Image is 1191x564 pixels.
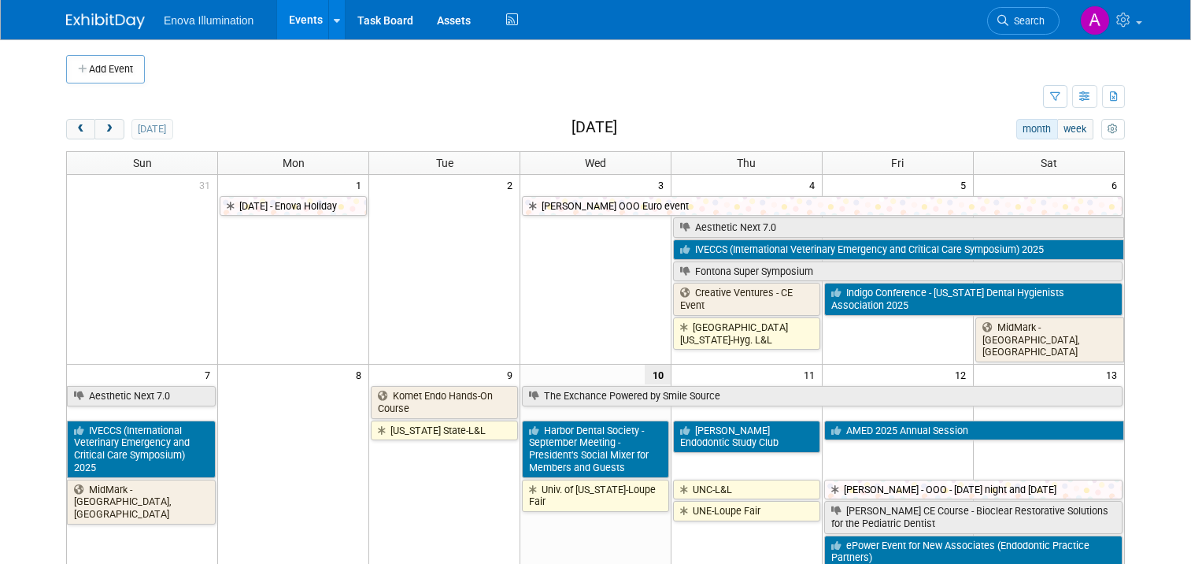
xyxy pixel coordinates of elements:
[673,283,820,315] a: Creative Ventures - CE Event
[220,196,367,217] a: [DATE] - Enova Holiday
[802,365,822,384] span: 11
[505,175,520,195] span: 2
[66,55,145,83] button: Add Event
[975,317,1124,362] a: MidMark - [GEOGRAPHIC_DATA], [GEOGRAPHIC_DATA]
[1008,15,1045,27] span: Search
[436,157,453,169] span: Tue
[824,421,1124,441] a: AMED 2025 Annual Session
[673,317,820,350] a: [GEOGRAPHIC_DATA][US_STATE]-Hyg. L&L
[67,480,216,525] a: MidMark - [GEOGRAPHIC_DATA], [GEOGRAPHIC_DATA]
[824,480,1123,500] a: [PERSON_NAME] - OOO - [DATE] night and [DATE]
[891,157,904,169] span: Fri
[522,196,1123,217] a: [PERSON_NAME] OOO Euro event
[673,501,820,521] a: UNE-Loupe Fair
[354,365,368,384] span: 8
[1101,119,1125,139] button: myCustomButton
[67,386,216,406] a: Aesthetic Next 7.0
[1041,157,1057,169] span: Sat
[133,157,152,169] span: Sun
[1104,365,1124,384] span: 13
[673,262,1123,282] a: Fontona Super Symposium
[1080,6,1110,35] img: Andrea Miller
[645,365,671,384] span: 10
[354,175,368,195] span: 1
[959,175,973,195] span: 5
[585,157,606,169] span: Wed
[94,119,124,139] button: next
[1057,119,1093,139] button: week
[673,480,820,500] a: UNC-L&L
[824,501,1123,533] a: [PERSON_NAME] CE Course - Bioclear Restorative Solutions for the Pediatric Dentist
[824,283,1123,315] a: Indigo Conference - [US_STATE] Dental Hygienists Association 2025
[808,175,822,195] span: 4
[505,365,520,384] span: 9
[522,386,1123,406] a: The Exchance Powered by Smile Source
[1108,124,1118,135] i: Personalize Calendar
[673,239,1124,260] a: IVECCS (International Veterinary Emergency and Critical Care Symposium) 2025
[1016,119,1058,139] button: month
[1110,175,1124,195] span: 6
[371,386,518,418] a: Komet Endo Hands-On Course
[673,421,820,453] a: [PERSON_NAME] Endodontic Study Club
[198,175,217,195] span: 31
[522,421,669,478] a: Harbor Dental Society - September Meeting - President’s Social Mixer for Members and Guests
[571,119,617,136] h2: [DATE]
[522,480,669,512] a: Univ. of [US_STATE]-Loupe Fair
[283,157,305,169] span: Mon
[953,365,973,384] span: 12
[66,13,145,29] img: ExhibitDay
[657,175,671,195] span: 3
[673,217,1124,238] a: Aesthetic Next 7.0
[371,421,518,441] a: [US_STATE] State-L&L
[737,157,756,169] span: Thu
[66,119,95,139] button: prev
[987,7,1060,35] a: Search
[131,119,173,139] button: [DATE]
[203,365,217,384] span: 7
[164,14,253,27] span: Enova Illumination
[67,421,216,478] a: IVECCS (International Veterinary Emergency and Critical Care Symposium) 2025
